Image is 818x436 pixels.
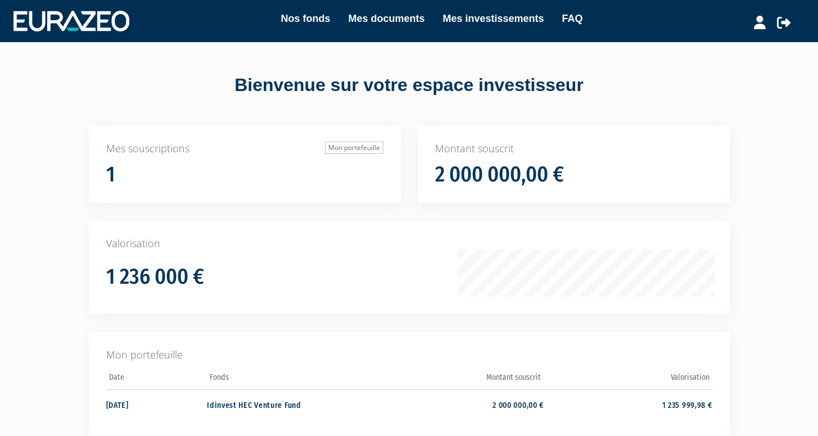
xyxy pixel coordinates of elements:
h1: 2 000 000,00 € [435,163,564,187]
p: Mon portefeuille [106,348,712,362]
h1: 1 [106,163,115,187]
td: 2 000 000,00 € [376,389,544,419]
a: Mes investissements [442,11,544,26]
a: Mes documents [348,11,424,26]
p: Valorisation [106,237,712,251]
a: FAQ [562,11,583,26]
td: Idinvest HEC Venture Fund [207,389,375,419]
p: Mes souscriptions [106,142,383,156]
td: [DATE] [106,389,207,419]
th: Date [106,369,207,390]
th: Fonds [207,369,375,390]
a: Mon portefeuille [325,142,383,154]
p: Montant souscrit [435,142,712,156]
td: 1 235 999,98 € [544,389,712,419]
th: Valorisation [544,369,712,390]
th: Montant souscrit [376,369,544,390]
img: 1732889491-logotype_eurazeo_blanc_rvb.png [13,11,129,31]
h1: 1 236 000 € [106,265,204,289]
a: Nos fonds [281,11,330,26]
div: Bienvenue sur votre espace investisseur [64,72,755,98]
